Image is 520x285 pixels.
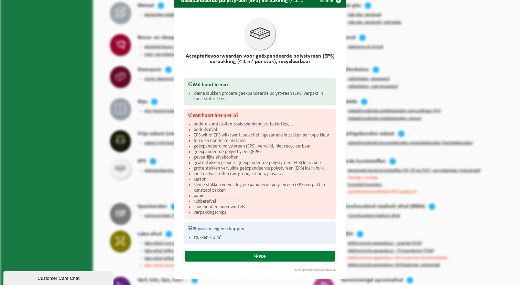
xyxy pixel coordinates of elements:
[194,199,332,204] li: rubberafval
[194,182,332,193] li: kleine stukken vervuilde geëxpandeerde polystyreen (EPS) verpakt in kunststof zakken
[188,226,332,232] h3: Physische eigenschappen
[194,91,332,102] li: kleine stukken propere geëxpandeerde polystyreen (EPS) verpakt in kunststof zakken
[184,53,336,64] h2: Acceptatievoorwaarden voor geëxpandeerde polystyreen (EPS) verpakking (< 1 m² per stuk), recyclee...
[194,171,332,177] li: inerte afvalstoffen (bv. grond, stenen, glas, ...)
[194,210,332,215] li: verpakkingschips
[194,193,332,199] li: papier
[194,144,332,149] li: geëxpandeerd polystyreen (EPS), vervuild, niet recycleerbaar
[3,270,115,285] iframe: chat widget
[188,82,332,88] h3: Wat hoort hierin?
[188,112,332,118] h3: Wat hoort hier niet in?
[194,122,332,127] li: andere kunststoffen zoals spanbandjes, bekertjes,...
[194,160,332,166] li: grote stukken propere geëxpandeerde polystyreen (EPS) los in bulk
[194,149,332,155] li: geëxpandeerde polyethyleen (EPE)
[194,204,332,210] li: snoeihout en boomwortels
[181,268,339,272] div: Onze productcode:04-000018
[194,138,332,144] li: ferro en non-ferro metalen
[194,235,332,241] li: stukken < 1 m²
[194,133,332,138] li: EPS wit of EPS wit/zwart, selectief ingezameld in zakken per type kleur
[194,127,332,133] li: bedrijfsafval
[185,251,335,262] a: PDF
[194,155,332,160] li: gevaarlijke afvalstoffen
[194,177,332,182] li: karton
[194,166,332,171] li: grote stukken vervuilde geëxpandeerde polystyreen (EPS) los in bulk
